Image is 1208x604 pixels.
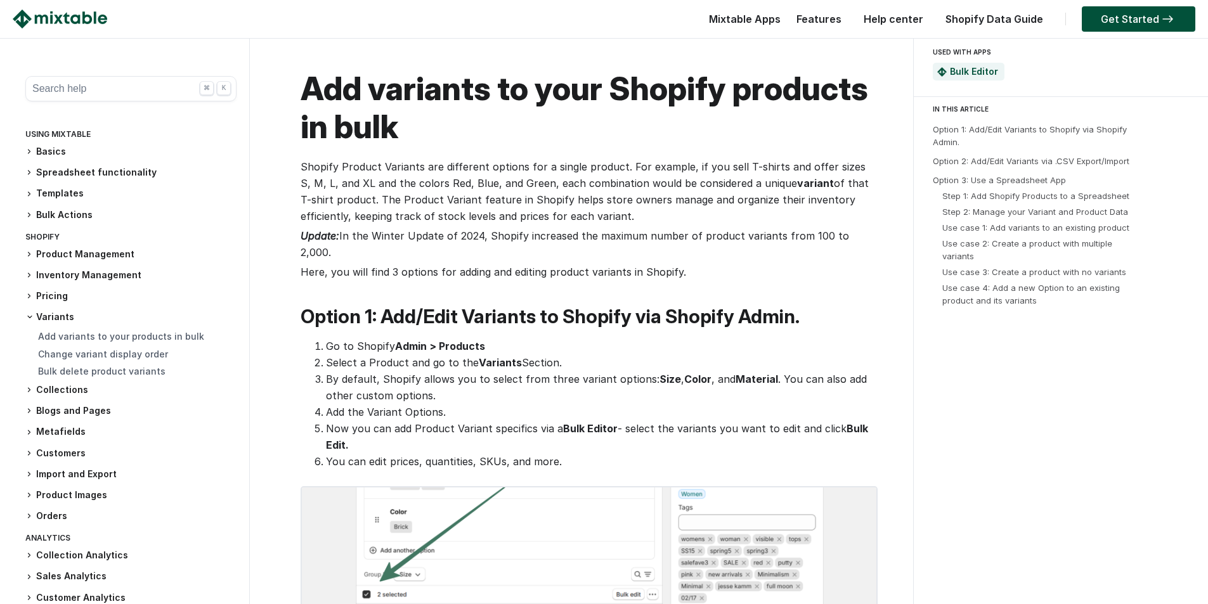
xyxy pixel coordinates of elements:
a: Use case 4: Add a new Option to an existing product and its variants [942,283,1120,305]
a: Option 3: Use a Spreadsheet App [933,175,1066,185]
a: Features [790,13,848,25]
a: Use case 1: Add variants to an existing product [942,222,1129,233]
p: In the Winter Update of 2024, Shopify increased the maximum number of product variants from 100 t... [301,228,875,260]
strong: Update: [301,229,339,242]
img: arrow-right.svg [1159,15,1176,23]
h3: Blogs and Pages [25,404,237,418]
div: Mixtable Apps [703,10,781,35]
h3: Sales Analytics [25,570,237,583]
a: Change variant display order [38,349,168,359]
a: Use case 2: Create a product with multiple variants [942,238,1112,261]
div: K [217,81,231,95]
a: Step 2: Manage your Variant and Product Data [942,207,1128,217]
strong: Material [736,373,778,385]
h3: Basics [25,145,237,158]
li: Select a Product and go to the Section. [326,354,875,371]
a: Bulk delete product variants [38,366,166,376]
h3: Collection Analytics [25,549,237,562]
h1: Add variants to your Shopify products in bulk [301,70,875,146]
div: Shopify [25,229,237,248]
a: Use case 3: Create a product with no variants [942,267,1126,277]
h3: Bulk Actions [25,209,237,222]
h3: Product Images [25,489,237,502]
h3: Variants [25,311,237,323]
div: USED WITH APPS [933,44,1184,60]
strong: Bulk Editor [563,422,618,435]
h3: Import and Export [25,468,237,481]
h3: Templates [25,187,237,200]
h3: Spreadsheet functionality [25,166,237,179]
li: By default, Shopify allows you to select from three variant options: , , and . You can also add o... [326,371,875,404]
a: Get Started [1082,6,1195,32]
strong: variant [797,177,834,190]
a: Bulk Editor [950,66,998,77]
li: Go to Shopify [326,338,875,354]
h3: Metafields [25,425,237,439]
h3: Product Management [25,248,237,261]
li: Add the Variant Options. [326,404,875,420]
a: Shopify Data Guide [939,13,1049,25]
div: Analytics [25,530,237,549]
p: Shopify Product Variants are different options for a single product. For example, if you sell T-s... [301,158,875,224]
div: ⌘ [200,81,214,95]
li: You can edit prices, quantities, SKUs, and more. [326,453,875,470]
strong: Size [659,373,681,385]
button: Search help ⌘ K [25,76,237,101]
div: Using Mixtable [25,127,237,145]
strong: Color [684,373,711,385]
h3: Inventory Management [25,269,237,282]
h3: Pricing [25,290,237,303]
img: Mixtable Spreadsheet Bulk Editor App [937,67,947,77]
a: Step 1: Add Shopify Products to a Spreadsheet [942,191,1129,201]
strong: Variants [479,356,522,369]
p: Here, you will find 3 options for adding and editing product variants in Shopify. [301,264,875,280]
a: Help center [857,13,930,25]
a: Option 2: Add/Edit Variants via .CSV Export/Import [933,156,1129,166]
h2: Option 1: Add/Edit Variants to Shopify via Shopify Admin. [301,305,875,328]
h3: Orders [25,510,237,523]
h3: Customers [25,447,237,460]
img: Mixtable logo [13,10,107,29]
strong: Admin > Products [395,340,485,352]
a: Add variants to your products in bulk [38,331,204,342]
div: IN THIS ARTICLE [933,103,1197,115]
a: Option 1: Add/Edit Variants to Shopify via Shopify Admin. [933,124,1127,147]
h3: Collections [25,383,237,397]
li: Now you can add Product Variant specifics via a - select the variants you want to edit and click [326,420,875,453]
